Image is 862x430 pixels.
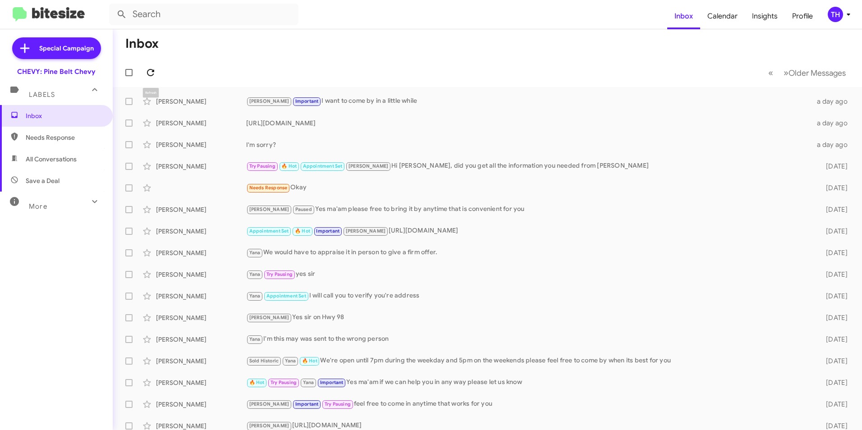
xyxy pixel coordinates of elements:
div: I want to come by in a little while [246,96,812,106]
div: [DATE] [812,248,855,257]
div: I will call you to verify you're address [246,291,812,301]
div: [URL][DOMAIN_NAME] [246,119,812,128]
span: Important [295,401,319,407]
div: TH [828,7,843,22]
div: a day ago [812,97,855,106]
div: [PERSON_NAME] [156,205,246,214]
div: We're open until 7pm during the weekday and 5pm on the weekends please feel free to come by when ... [246,356,812,366]
span: Yana [303,380,314,385]
div: [DATE] [812,400,855,409]
div: [DATE] [812,183,855,192]
span: 🔥 Hot [249,380,265,385]
div: [DATE] [812,378,855,387]
div: [PERSON_NAME] [156,292,246,301]
div: a day ago [812,140,855,149]
div: Okay [246,183,812,193]
span: [PERSON_NAME] [249,206,289,212]
div: Yes ma'am if we can help you in any way please let us know [246,377,812,388]
div: Yes ma'am please free to bring it by anytime that is convenient for you [246,204,812,215]
span: Appointment Set [249,228,289,234]
div: yes sir [246,269,812,279]
button: Next [778,64,851,82]
div: [PERSON_NAME] [156,227,246,236]
div: feel free to come in anytime that works for you [246,399,812,409]
span: 🔥 Hot [295,228,310,234]
span: Try Pausing [325,401,351,407]
span: [PERSON_NAME] [249,423,289,429]
div: [DATE] [812,162,855,171]
div: [DATE] [812,313,855,322]
span: [PERSON_NAME] [346,228,386,234]
span: Yana [285,358,296,364]
span: More [29,202,47,210]
div: [PERSON_NAME] [156,313,246,322]
input: Search [109,4,298,25]
div: CHEVY: Pine Belt Chevy [17,67,96,76]
div: We would have to appraise it in person to give a firm offer. [246,247,812,258]
div: [PERSON_NAME] [156,97,246,106]
div: Refresh [139,88,163,102]
span: Try Pausing [249,163,275,169]
span: Important [316,228,339,234]
span: Important [320,380,344,385]
div: Hi [PERSON_NAME], did you get all the information you needed from [PERSON_NAME] [246,161,812,171]
span: 🔥 Hot [302,358,317,364]
a: Insights [745,3,785,29]
span: Labels [29,91,55,99]
div: I'm sorry? [246,140,812,149]
span: Try Pausing [266,271,293,277]
div: [PERSON_NAME] [156,270,246,279]
span: Paused [295,206,312,212]
span: [PERSON_NAME] [348,163,389,169]
span: Sold Historic [249,358,279,364]
span: Yana [249,250,261,256]
div: [DATE] [812,205,855,214]
div: Yes sir on Hwy 98 [246,312,812,323]
span: Needs Response [26,133,102,142]
div: [PERSON_NAME] [156,335,246,344]
span: Inbox [26,111,102,120]
div: [DATE] [812,227,855,236]
span: All Conversations [26,155,77,164]
span: 🔥 Hot [281,163,297,169]
div: [DATE] [812,335,855,344]
nav: Page navigation example [763,64,851,82]
div: [DATE] [812,357,855,366]
span: Older Messages [789,68,846,78]
button: Previous [763,64,779,82]
div: [DATE] [812,270,855,279]
span: Try Pausing [271,380,297,385]
span: Save a Deal [26,176,60,185]
div: [PERSON_NAME] [156,248,246,257]
div: [PERSON_NAME] [156,119,246,128]
span: » [784,67,789,78]
div: [PERSON_NAME] [156,140,246,149]
span: Appointment Set [266,293,306,299]
span: Yana [249,336,261,342]
div: [PERSON_NAME] [156,378,246,387]
a: Profile [785,3,820,29]
div: [DATE] [812,292,855,301]
h1: Inbox [125,37,159,51]
a: Calendar [700,3,745,29]
span: « [768,67,773,78]
span: Needs Response [249,185,288,191]
span: Special Campaign [39,44,94,53]
span: Appointment Set [303,163,343,169]
div: I'm this may was sent to the wrong person [246,334,812,344]
span: Yana [249,293,261,299]
span: [PERSON_NAME] [249,315,289,320]
span: [PERSON_NAME] [249,98,289,104]
div: [URL][DOMAIN_NAME] [246,226,812,236]
div: [PERSON_NAME] [156,162,246,171]
span: [PERSON_NAME] [249,401,289,407]
div: [PERSON_NAME] [156,400,246,409]
span: Yana [249,271,261,277]
a: Inbox [667,3,700,29]
a: Special Campaign [12,37,101,59]
span: Important [295,98,319,104]
button: TH [820,7,852,22]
